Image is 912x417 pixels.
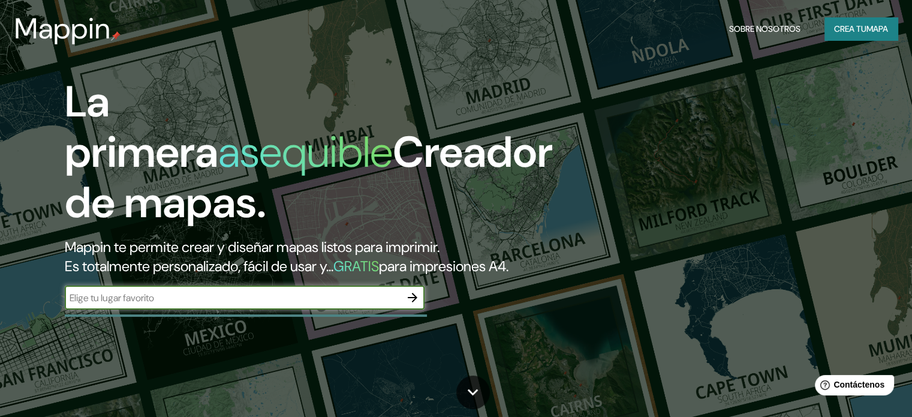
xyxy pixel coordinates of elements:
[14,10,111,47] font: Mappin
[65,257,333,275] font: Es totalmente personalizado, fácil de usar y...
[724,17,805,40] button: Sobre nosotros
[218,124,393,180] font: asequible
[824,17,898,40] button: Crea tumapa
[65,291,401,305] input: Elige tu lugar favorito
[866,23,888,34] font: mapa
[111,31,121,41] img: pin de mapeo
[65,238,440,256] font: Mappin te permite crear y diseñar mapas listos para imprimir.
[379,257,508,275] font: para impresiones A4.
[729,23,800,34] font: Sobre nosotros
[333,257,379,275] font: GRATIS
[65,124,553,230] font: Creador de mapas.
[834,23,866,34] font: Crea tu
[805,370,899,404] iframe: Lanzador de widgets de ayuda
[65,74,218,180] font: La primera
